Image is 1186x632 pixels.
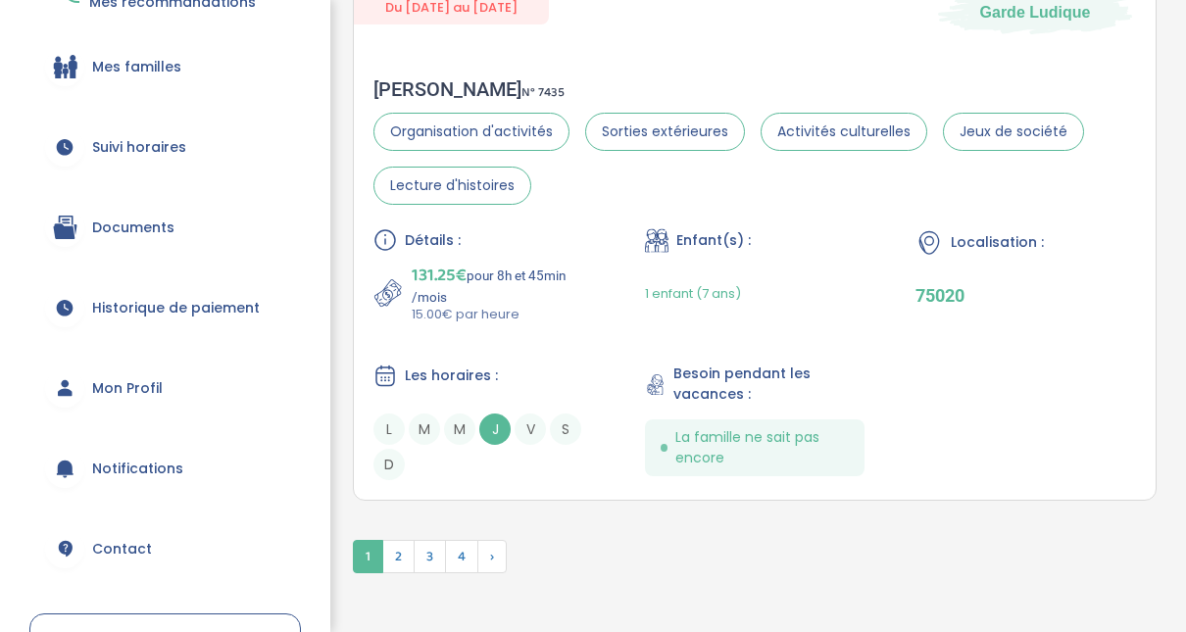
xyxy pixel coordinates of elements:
[373,167,531,205] span: Lecture d'histoires
[353,540,383,573] span: 1
[373,449,405,480] span: D
[92,459,183,479] span: Notifications
[29,31,301,102] a: Mes familles
[676,230,751,251] span: Enfant(s) :
[943,113,1084,151] span: Jeux de société
[29,112,301,182] a: Suivi horaires
[92,57,181,77] span: Mes familles
[412,262,594,305] p: pour 8h et 45min /mois
[515,413,546,445] span: V
[445,540,478,573] span: 4
[92,137,186,158] span: Suivi horaires
[29,272,301,343] a: Historique de paiement
[412,262,467,289] span: 131.25€
[29,513,301,584] a: Contact
[405,230,461,251] span: Détails :
[444,413,475,445] span: M
[29,192,301,263] a: Documents
[92,378,163,399] span: Mon Profil
[373,77,1136,101] div: [PERSON_NAME]
[980,1,1091,23] span: Garde Ludique
[29,353,301,423] a: Mon Profil
[405,365,498,386] span: Les horaires :
[409,413,440,445] span: M
[477,540,507,573] span: Suivant »
[382,540,415,573] span: 2
[673,364,865,405] span: Besoin pendant les vacances :
[550,413,581,445] span: S
[92,539,152,559] span: Contact
[414,540,446,573] span: 3
[675,427,850,468] span: La famille ne sait pas encore
[915,285,1136,306] p: 75020
[761,113,927,151] span: Activités culturelles
[951,232,1044,253] span: Localisation :
[373,113,569,151] span: Organisation d'activités
[412,305,594,324] p: 15.00€ par heure
[645,284,741,303] span: 1 enfant (7 ans)
[521,82,565,103] span: N° 7435
[29,433,301,504] a: Notifications
[92,298,260,318] span: Historique de paiement
[373,413,405,445] span: L
[479,413,511,445] span: J
[92,218,174,238] span: Documents
[585,113,745,151] span: Sorties extérieures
